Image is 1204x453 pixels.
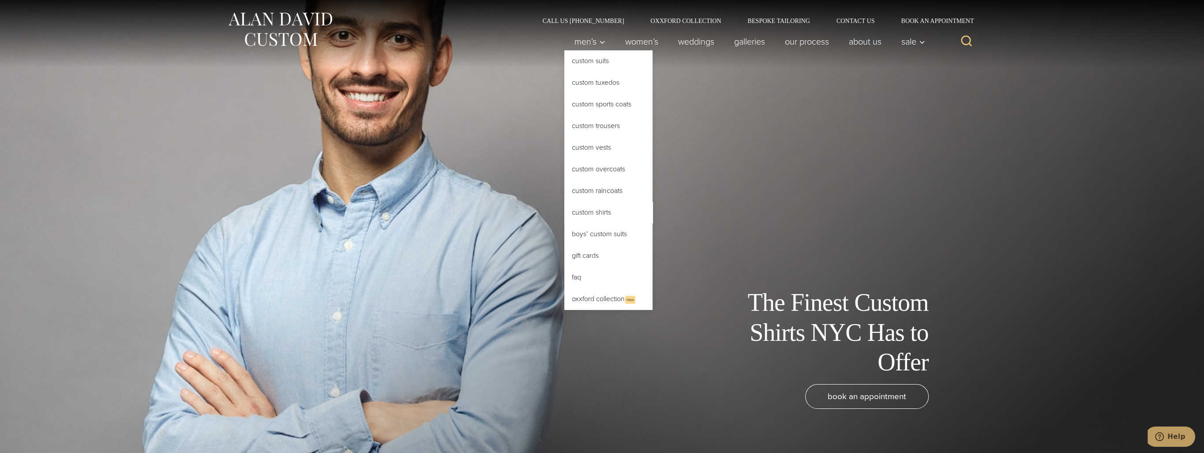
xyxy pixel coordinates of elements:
a: Custom Shirts [564,202,653,223]
a: Book an Appointment [888,18,977,24]
a: Women’s [615,33,668,50]
a: Call Us [PHONE_NUMBER] [529,18,638,24]
a: Our Process [775,33,839,50]
a: weddings [668,33,724,50]
iframe: Opens a widget where you can chat to one of our agents [1148,427,1195,449]
a: Contact Us [823,18,888,24]
a: Custom Vests [564,137,653,158]
a: Custom Sports Coats [564,94,653,115]
a: About Us [839,33,891,50]
a: Custom Trousers [564,115,653,136]
a: Custom Overcoats [564,159,653,180]
a: Galleries [724,33,775,50]
img: Alan David Custom [227,10,333,49]
a: Custom Tuxedos [564,72,653,93]
button: View Search Form [956,31,977,52]
a: Oxxford Collection [637,18,734,24]
button: Child menu of Men’s [564,33,615,50]
button: Sale sub menu toggle [891,33,930,50]
nav: Primary Navigation [564,33,930,50]
a: Bespoke Tailoring [734,18,823,24]
span: book an appointment [828,390,906,403]
a: Custom Suits [564,50,653,72]
a: Boys’ Custom Suits [564,223,653,245]
nav: Secondary Navigation [529,18,977,24]
h1: The Finest Custom Shirts NYC Has to Offer [730,288,929,377]
a: Gift Cards [564,245,653,266]
a: Oxxford CollectionNew [564,288,653,310]
a: FAQ [564,267,653,288]
a: book an appointment [805,384,929,409]
a: Custom Raincoats [564,180,653,201]
span: New [625,296,635,304]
